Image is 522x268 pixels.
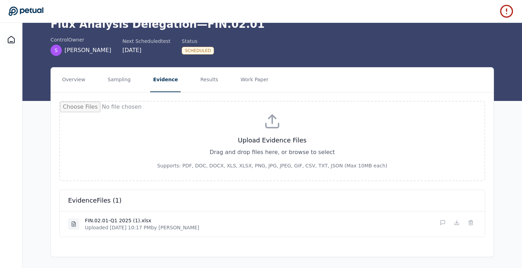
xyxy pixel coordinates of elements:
button: Delete File [465,217,476,228]
div: Next Scheduled test [122,38,170,45]
p: Uploaded [DATE] 10:17 PM by [PERSON_NAME] [85,224,199,231]
div: Status [182,38,214,45]
button: Results [198,68,221,92]
button: Download File [451,217,462,228]
button: Work Paper [238,68,272,92]
h3: evidence Files ( 1 ) [68,196,476,205]
h4: FIN.02.01-Q1 2025 (1).xlsx [85,217,199,224]
button: Overview [59,68,88,92]
div: Scheduled [182,47,214,55]
h1: Flux Analysis Delegation — FIN.02.01 [51,18,494,31]
span: S [55,47,58,54]
button: Evidence [150,68,181,92]
button: Sampling [105,68,134,92]
div: [DATE] [122,46,170,55]
div: control Owner [51,36,111,43]
span: [PERSON_NAME] [65,46,111,55]
nav: Tabs [51,68,494,92]
a: Go to Dashboard [8,6,43,16]
button: Add/Edit Description [437,217,448,228]
a: Dashboard [3,31,20,48]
